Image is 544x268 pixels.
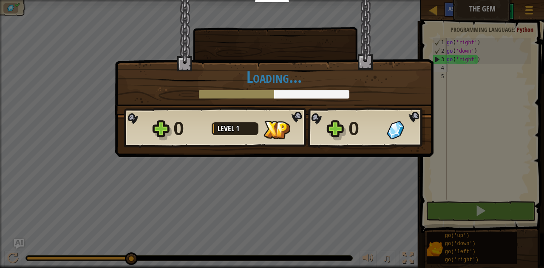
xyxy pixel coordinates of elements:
img: XP Gained [263,121,290,139]
div: 0 [173,115,207,142]
h1: Loading... [124,68,425,86]
img: Gems Gained [387,121,404,139]
div: 0 [348,115,382,142]
span: 1 [236,123,239,134]
span: Level [218,123,236,134]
